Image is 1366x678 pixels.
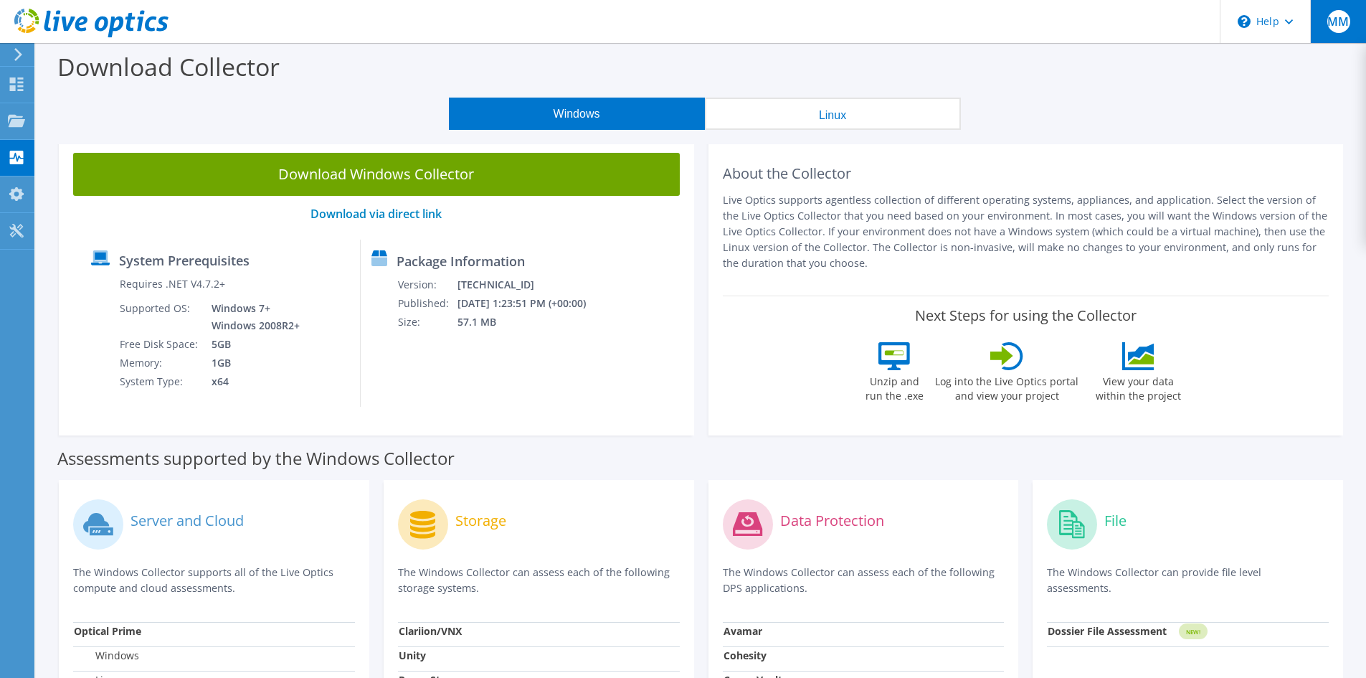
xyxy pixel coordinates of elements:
button: Windows [449,98,705,130]
td: Windows 7+ Windows 2008R2+ [201,299,303,335]
label: Windows [74,649,139,663]
a: Download via direct link [310,206,442,222]
td: 5GB [201,335,303,354]
label: Next Steps for using the Collector [915,307,1137,324]
label: Log into the Live Optics portal and view your project [934,370,1079,403]
strong: Unity [399,649,426,662]
p: The Windows Collector can provide file level assessments. [1047,565,1329,596]
td: x64 [201,372,303,391]
p: Live Optics supports agentless collection of different operating systems, appliances, and applica... [723,192,1329,271]
svg: \n [1238,15,1251,28]
label: Package Information [397,254,525,268]
td: Supported OS: [119,299,201,335]
label: File [1104,514,1127,528]
td: 57.1 MB [457,313,605,331]
td: Version: [397,276,457,294]
label: Data Protection [780,514,884,528]
p: The Windows Collector can assess each of the following storage systems. [398,565,680,596]
label: System Prerequisites [119,253,250,268]
td: System Type: [119,372,201,391]
span: MM [1327,10,1350,33]
td: [TECHNICAL_ID] [457,276,605,294]
label: View your data within the project [1086,370,1190,403]
td: Size: [397,313,457,331]
strong: Clariion/VNX [399,624,462,638]
tspan: NEW! [1186,628,1200,636]
a: Download Windows Collector [73,153,680,196]
h2: About the Collector [723,165,1329,182]
button: Linux [705,98,961,130]
p: The Windows Collector can assess each of the following DPS applications. [723,565,1005,596]
strong: Cohesity [724,649,767,662]
td: [DATE] 1:23:51 PM (+00:00) [457,294,605,313]
label: Requires .NET V4.7.2+ [120,277,225,291]
label: Storage [455,514,506,528]
label: Download Collector [57,50,280,83]
strong: Avamar [724,624,762,638]
strong: Dossier File Assessment [1048,624,1167,638]
label: Unzip and run the .exe [861,370,927,403]
td: Free Disk Space: [119,335,201,354]
td: Memory: [119,354,201,372]
label: Server and Cloud [131,514,244,528]
p: The Windows Collector supports all of the Live Optics compute and cloud assessments. [73,565,355,596]
td: 1GB [201,354,303,372]
label: Assessments supported by the Windows Collector [57,451,455,466]
strong: Optical Prime [74,624,141,638]
td: Published: [397,294,457,313]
